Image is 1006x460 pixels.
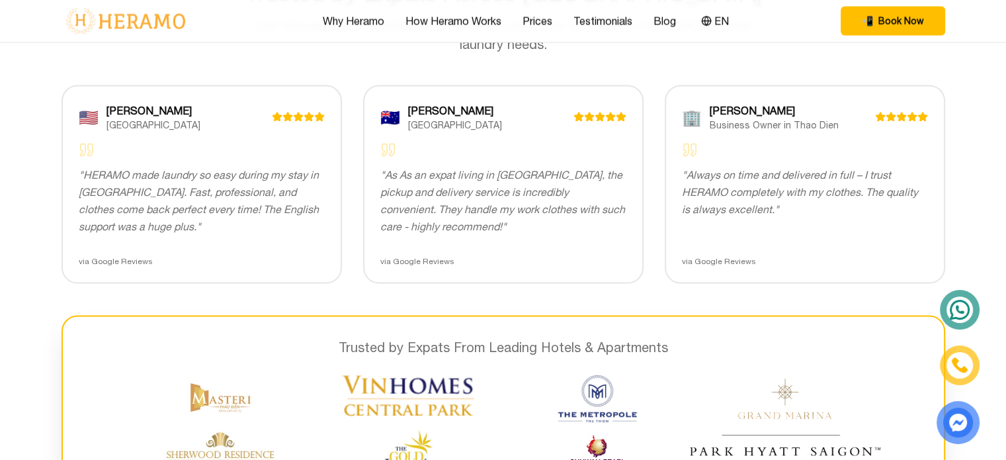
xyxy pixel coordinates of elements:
[941,347,978,384] a: phone-icon
[380,107,400,128] div: 🇦🇺
[84,338,923,357] h3: Trusted by Expats From Leading Hotels & Apartments
[106,118,272,132] div: [GEOGRAPHIC_DATA]
[653,13,676,29] a: Blog
[862,15,873,28] span: phone
[323,13,384,29] a: Why Heramo
[841,7,945,36] button: phone Book Now
[697,13,733,30] button: EN
[710,103,875,118] div: [PERSON_NAME]
[408,103,573,118] div: [PERSON_NAME]
[408,118,573,132] div: [GEOGRAPHIC_DATA]
[186,373,256,426] img: Masteri Thao Dien
[62,7,189,35] img: logo-with-text.png
[380,166,626,235] p: " As As an expat living in [GEOGRAPHIC_DATA], the pickup and delivery service is incredibly conve...
[106,103,272,118] div: [PERSON_NAME]
[878,15,924,28] span: Book Now
[380,256,626,267] div: via Google Reviews
[523,13,552,29] a: Prices
[79,166,325,235] p: " HERAMO made laundry so easy during my stay in [GEOGRAPHIC_DATA]. Fast, professional, and clothe...
[682,107,702,128] div: 🏢
[79,256,325,267] div: via Google Reviews
[335,373,483,426] img: Vinhomes Central Park
[710,118,875,132] div: Business Owner in Thao Dien
[737,373,833,426] img: Grand Marina
[550,373,644,426] img: The Metropole Thu Thiem
[573,13,632,29] a: Testimonials
[405,13,501,29] a: How Heramo Works
[79,107,99,128] div: 🇺🇸
[682,256,928,267] div: via Google Reviews
[951,357,968,375] img: phone-icon
[682,166,928,218] p: " Always on time and delivered in full – I trust HERAMO completely with my clothes. The quality i...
